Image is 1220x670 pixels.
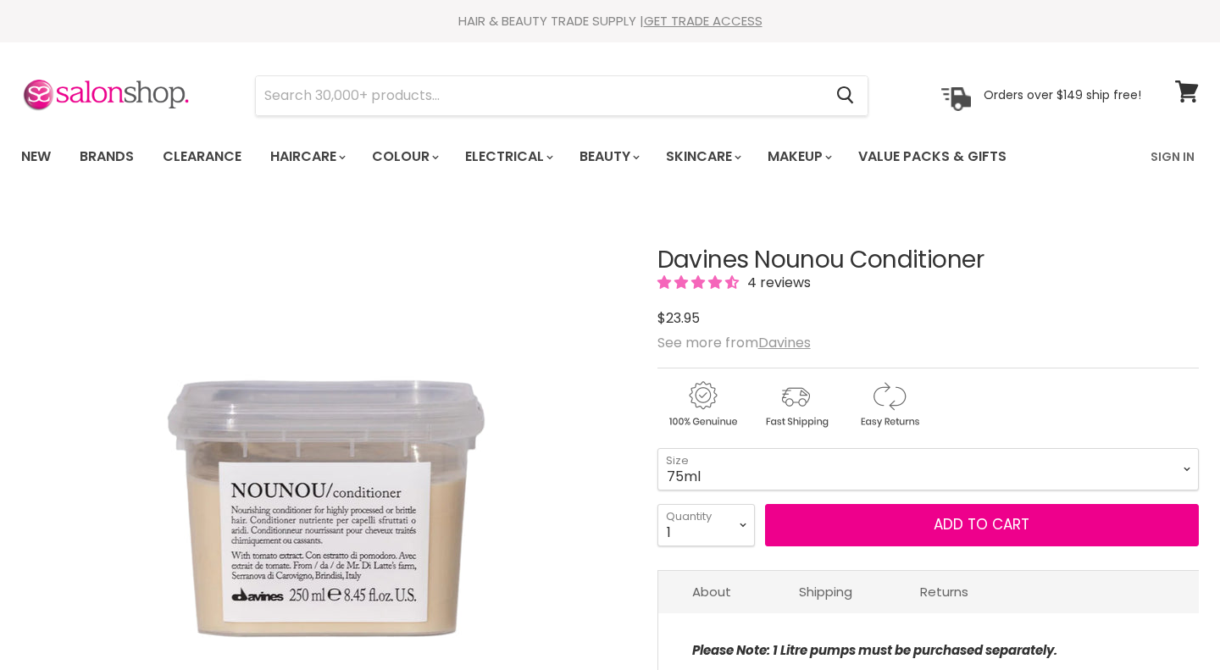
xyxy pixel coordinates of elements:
a: Haircare [258,139,356,174]
a: Electrical [452,139,563,174]
span: See more from [657,333,811,352]
span: 4 reviews [742,273,811,292]
a: Brands [67,139,147,174]
a: Clearance [150,139,254,174]
a: Makeup [755,139,842,174]
button: Add to cart [765,504,1199,546]
p: Orders over $149 ship free! [984,87,1141,102]
strong: Please Note: 1 Litre pumps must be purchased separately. [692,641,1057,659]
a: GET TRADE ACCESS [644,12,762,30]
a: Sign In [1140,139,1205,174]
span: Add to cart [934,514,1029,534]
ul: Main menu [8,132,1080,181]
button: Search [823,76,868,115]
a: Shipping [765,571,886,612]
img: genuine.gif [657,379,747,430]
input: Search [256,76,823,115]
span: 4.25 stars [657,273,742,292]
a: About [658,571,765,612]
a: Colour [359,139,449,174]
form: Product [255,75,868,116]
a: Davines [758,333,811,352]
img: shipping.gif [751,379,840,430]
a: New [8,139,64,174]
a: Skincare [653,139,751,174]
a: Returns [886,571,1002,612]
h1: Davines Nounou Conditioner [657,247,1199,274]
select: Quantity [657,504,755,546]
img: returns.gif [844,379,934,430]
a: Beauty [567,139,650,174]
a: Value Packs & Gifts [846,139,1019,174]
span: $23.95 [657,308,700,328]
